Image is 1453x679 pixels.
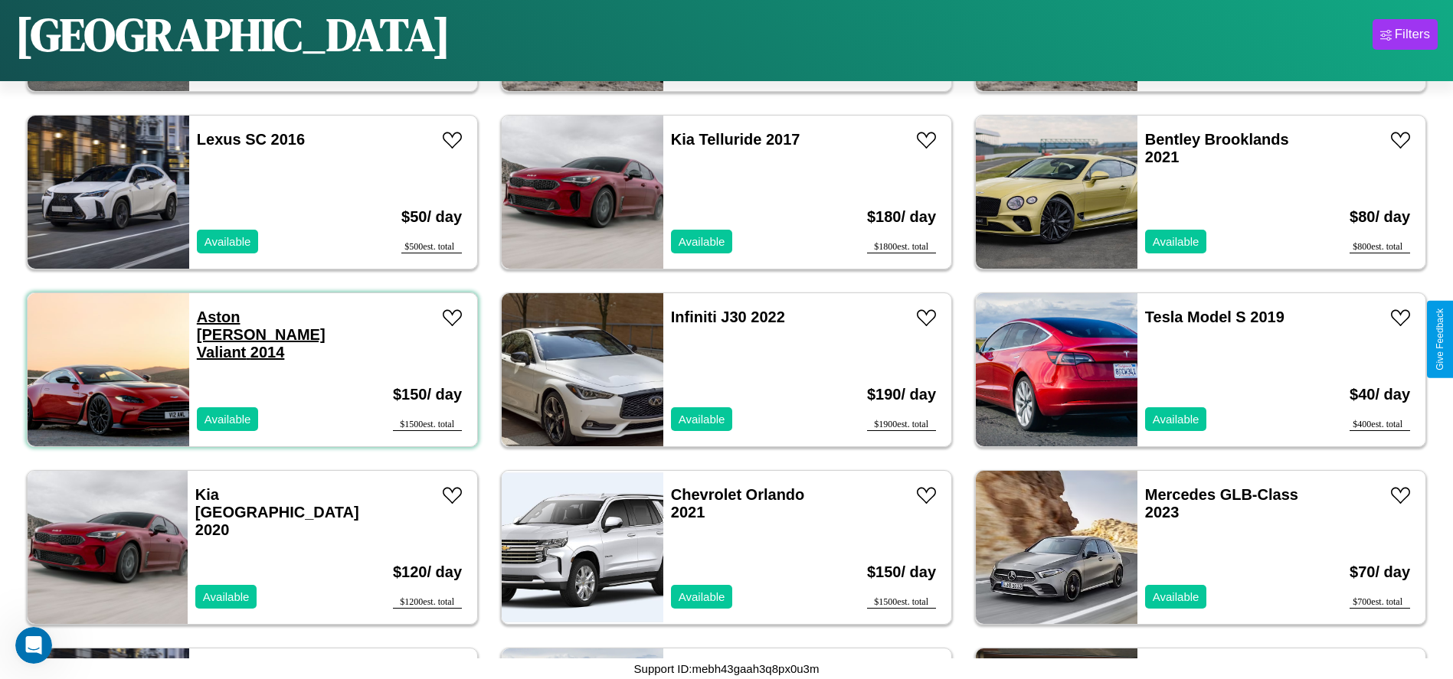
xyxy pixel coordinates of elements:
[197,308,326,361] a: Aston [PERSON_NAME] Valiant 2014
[195,486,359,538] a: Kia [GEOGRAPHIC_DATA] 2020
[205,409,251,429] p: Available
[867,193,936,241] h3: $ 180 / day
[1145,308,1284,325] a: Tesla Model S 2019
[867,596,936,609] div: $ 1500 est. total
[1350,548,1410,596] h3: $ 70 / day
[1435,308,1445,371] div: Give Feedback
[205,231,251,252] p: Available
[1145,131,1289,165] a: Bentley Brooklands 2021
[1350,596,1410,609] div: $ 700 est. total
[393,596,462,609] div: $ 1200 est. total
[401,193,462,241] h3: $ 50 / day
[867,548,936,596] h3: $ 150 / day
[1350,193,1410,241] h3: $ 80 / day
[1395,27,1430,42] div: Filters
[679,586,725,607] p: Available
[1153,409,1199,429] p: Available
[203,586,250,607] p: Available
[867,419,936,431] div: $ 1900 est. total
[393,548,462,596] h3: $ 120 / day
[867,371,936,419] h3: $ 190 / day
[634,658,820,679] p: Support ID: mebh43gaah3q8px0u3m
[671,308,785,325] a: Infiniti J30 2022
[401,241,462,253] div: $ 500 est. total
[1153,231,1199,252] p: Available
[671,486,804,521] a: Chevrolet Orlando 2021
[1350,419,1410,431] div: $ 400 est. total
[393,371,462,419] h3: $ 150 / day
[671,131,800,148] a: Kia Telluride 2017
[1145,486,1298,521] a: Mercedes GLB-Class 2023
[679,409,725,429] p: Available
[1350,371,1410,419] h3: $ 40 / day
[1153,586,1199,607] p: Available
[1373,19,1438,50] button: Filters
[393,419,462,431] div: $ 1500 est. total
[867,241,936,253] div: $ 1800 est. total
[15,627,52,664] iframe: Intercom live chat
[15,3,450,66] h1: [GEOGRAPHIC_DATA]
[679,231,725,252] p: Available
[1350,241,1410,253] div: $ 800 est. total
[197,131,305,148] a: Lexus SC 2016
